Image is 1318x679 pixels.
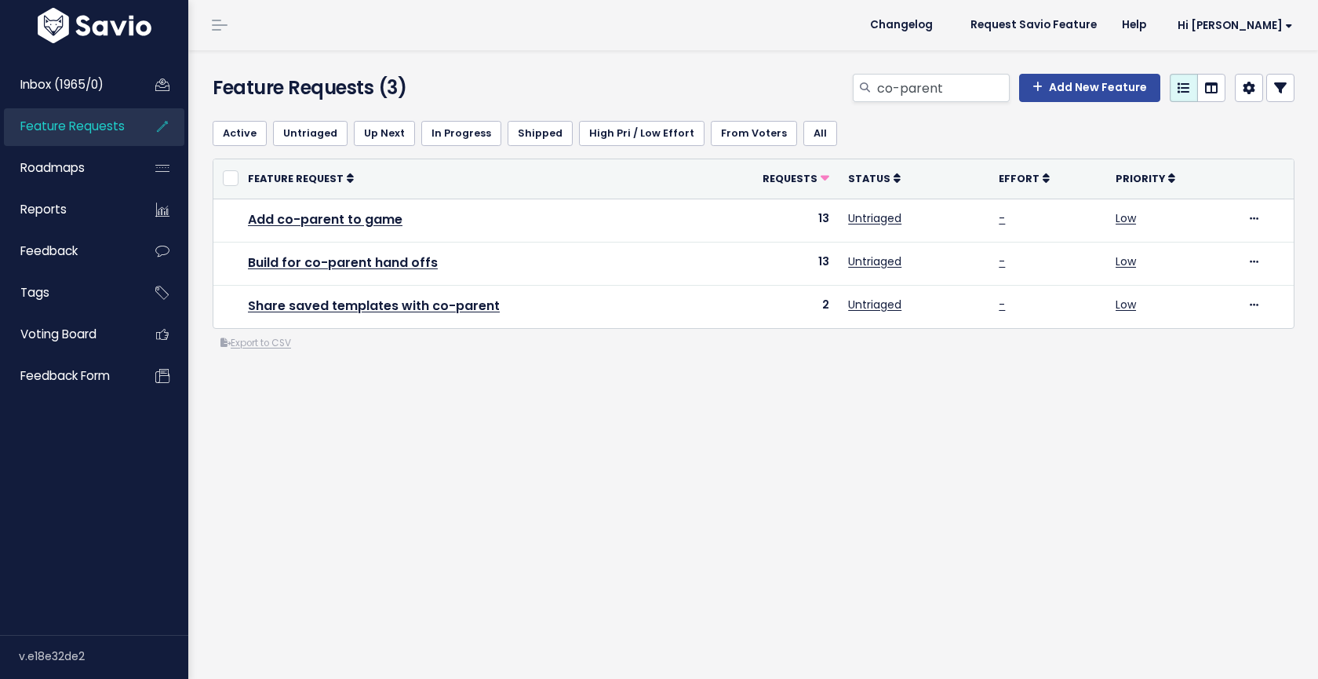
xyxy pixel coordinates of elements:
a: Share saved templates with co-parent [248,297,500,315]
a: Requests [763,170,829,186]
span: Voting Board [20,326,96,342]
a: Untriaged [848,297,901,312]
a: Untriaged [273,121,348,146]
a: Effort [999,170,1050,186]
span: Tags [20,284,49,301]
span: Inbox (1965/0) [20,76,104,93]
a: From Voters [711,121,797,146]
a: Shipped [508,121,573,146]
span: Hi [PERSON_NAME] [1178,20,1293,31]
a: Low [1116,297,1136,312]
a: Active [213,121,267,146]
a: - [999,254,1005,269]
span: Effort [999,172,1039,185]
a: Roadmaps [4,150,130,186]
span: Feature Requests [20,118,125,134]
a: In Progress [421,121,501,146]
ul: Filter feature requests [213,121,1294,146]
a: - [999,297,1005,312]
a: All [803,121,837,146]
a: Feedback [4,233,130,269]
a: Untriaged [848,254,901,269]
a: Feedback form [4,358,130,394]
input: Search features... [876,74,1010,102]
a: Low [1116,254,1136,269]
div: v.e18e32de2 [19,636,188,677]
a: Inbox (1965/0) [4,67,130,103]
a: Tags [4,275,130,311]
td: 2 [696,285,839,328]
a: Low [1116,210,1136,226]
a: Build for co-parent hand offs [248,254,438,272]
a: Help [1109,13,1159,37]
span: Changelog [870,20,933,31]
a: Up Next [354,121,415,146]
a: Add co-parent to game [248,210,402,228]
span: Status [848,172,890,185]
a: Request Savio Feature [958,13,1109,37]
a: Status [848,170,901,186]
a: Export to CSV [220,337,291,349]
a: Priority [1116,170,1175,186]
a: Add New Feature [1019,74,1160,102]
span: Roadmaps [20,159,85,176]
span: Feedback [20,243,78,259]
span: Feedback form [20,367,110,384]
a: Voting Board [4,316,130,352]
span: Reports [20,201,67,217]
td: 13 [696,199,839,242]
a: Reports [4,192,130,228]
span: Requests [763,172,817,185]
a: Feature Request [248,170,354,186]
a: Hi [PERSON_NAME] [1159,13,1305,38]
img: logo-white.9d6f32f41409.svg [34,8,155,43]
a: - [999,210,1005,226]
h4: Feature Requests (3) [213,74,558,102]
a: Untriaged [848,210,901,226]
td: 13 [696,242,839,285]
span: Feature Request [248,172,344,185]
span: Priority [1116,172,1165,185]
a: High Pri / Low Effort [579,121,705,146]
a: Feature Requests [4,108,130,144]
